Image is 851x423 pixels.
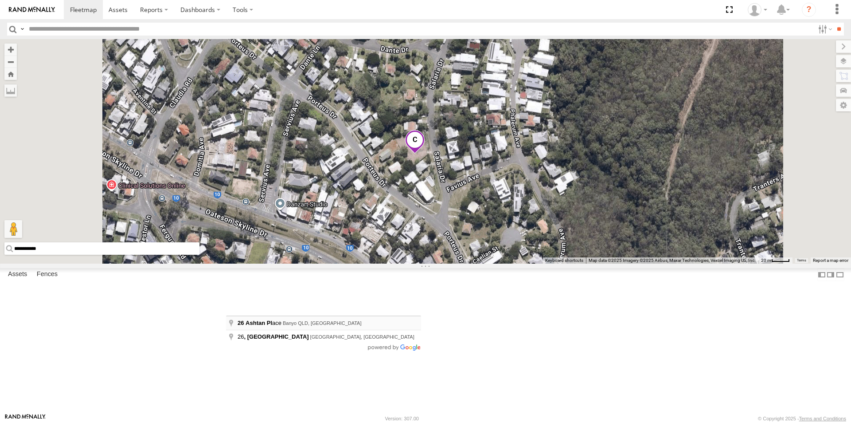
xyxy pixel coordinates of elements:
[5,414,46,423] a: Visit our Website
[545,257,583,264] button: Keyboard shortcuts
[836,99,851,111] label: Map Settings
[9,7,55,13] img: rand-logo.svg
[802,3,816,17] i: ?
[826,268,835,281] label: Dock Summary Table to the Right
[761,258,771,263] span: 20 m
[813,258,848,263] a: Report a map error
[4,220,22,238] button: Drag Pegman onto the map to open Street View
[238,320,283,326] span: ace
[283,320,361,326] span: Banyo QLD, [GEOGRAPHIC_DATA]
[758,416,846,421] div: © Copyright 2025 -
[244,333,308,340] span: , [GEOGRAPHIC_DATA]
[758,257,792,264] button: Map scale: 20 m per 38 pixels
[4,84,17,97] label: Measure
[19,23,26,36] label: Search Query
[246,320,272,326] span: Ashtan Pl
[4,55,17,68] button: Zoom out
[4,43,17,55] button: Zoom in
[745,3,770,16] div: Laura Van Bruggen
[817,268,826,281] label: Dock Summary Table to the Left
[4,68,17,80] button: Zoom Home
[4,269,31,281] label: Assets
[797,258,806,262] a: Terms (opens in new tab)
[799,416,846,421] a: Terms and Conditions
[589,258,756,263] span: Map data ©2025 Imagery ©2025 Airbus, Maxar Technologies, Vexcel Imaging US, Inc.
[32,269,62,281] label: Fences
[815,23,834,36] label: Search Filter Options
[310,334,414,340] span: [GEOGRAPHIC_DATA], [GEOGRAPHIC_DATA]
[835,268,844,281] label: Hide Summary Table
[238,333,310,340] span: 26
[385,416,419,421] div: Version: 307.00
[238,320,244,326] span: 26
